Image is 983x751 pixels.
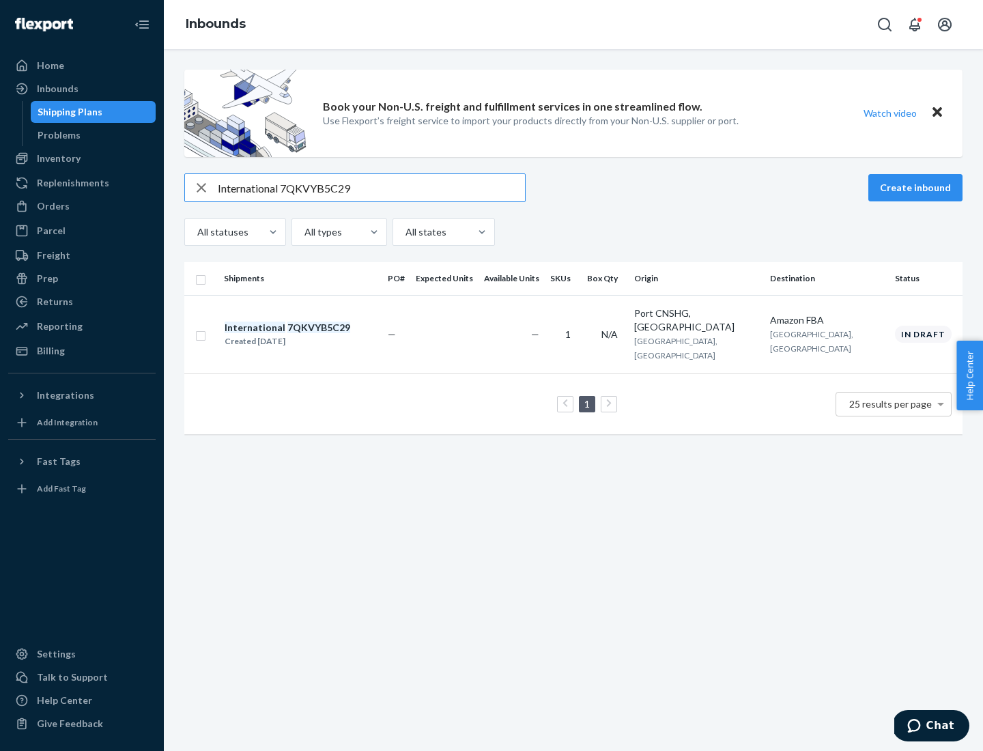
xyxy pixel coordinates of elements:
a: Problems [31,124,156,146]
a: Inventory [8,147,156,169]
em: International [225,322,285,333]
div: Prep [37,272,58,285]
button: Fast Tags [8,451,156,472]
div: Parcel [37,224,66,238]
div: Fast Tags [37,455,81,468]
div: Amazon FBA [770,313,884,327]
div: Replenishments [37,176,109,190]
em: 7QKVYB5C29 [287,322,350,333]
button: Give Feedback [8,713,156,735]
th: Status [889,262,963,295]
div: Orders [37,199,70,213]
th: SKUs [545,262,582,295]
div: Help Center [37,694,92,707]
th: PO# [382,262,410,295]
div: Returns [37,295,73,309]
div: Inbounds [37,82,79,96]
div: Shipping Plans [38,105,102,119]
a: Help Center [8,690,156,711]
p: Book your Non-U.S. freight and fulfillment services in one streamlined flow. [323,99,702,115]
button: Integrations [8,384,156,406]
a: Inbounds [8,78,156,100]
p: Use Flexport’s freight service to import your products directly from your Non-U.S. supplier or port. [323,114,739,128]
div: Add Fast Tag [37,483,86,494]
span: 1 [565,328,571,340]
span: [GEOGRAPHIC_DATA], [GEOGRAPHIC_DATA] [770,329,853,354]
a: Settings [8,643,156,665]
span: — [388,328,396,340]
img: Flexport logo [15,18,73,31]
span: [GEOGRAPHIC_DATA], [GEOGRAPHIC_DATA] [634,336,717,360]
a: Returns [8,291,156,313]
a: Replenishments [8,172,156,194]
a: Add Integration [8,412,156,434]
th: Expected Units [410,262,479,295]
div: In draft [895,326,952,343]
button: Open Search Box [871,11,898,38]
div: Give Feedback [37,717,103,731]
input: All types [303,225,304,239]
th: Origin [629,262,765,295]
span: 25 results per page [849,398,932,410]
input: All statuses [196,225,197,239]
div: Created [DATE] [225,335,350,348]
a: Billing [8,340,156,362]
button: Create inbound [868,174,963,201]
a: Orders [8,195,156,217]
span: — [531,328,539,340]
div: Freight [37,249,70,262]
a: Add Fast Tag [8,478,156,500]
ol: breadcrumbs [175,5,257,44]
th: Available Units [479,262,545,295]
button: Watch video [855,103,926,123]
a: Prep [8,268,156,289]
input: All states [404,225,405,239]
input: Search inbounds by name, destination, msku... [218,174,525,201]
div: Add Integration [37,416,98,428]
button: Close [928,103,946,123]
th: Box Qty [582,262,629,295]
div: Home [37,59,64,72]
div: Billing [37,344,65,358]
div: Talk to Support [37,670,108,684]
a: Freight [8,244,156,266]
div: Settings [37,647,76,661]
button: Talk to Support [8,666,156,688]
div: Problems [38,128,81,142]
iframe: Opens a widget where you can chat to one of our agents [894,710,969,744]
a: Page 1 is your current page [582,398,593,410]
a: Inbounds [186,16,246,31]
th: Shipments [218,262,382,295]
a: Home [8,55,156,76]
button: Open notifications [901,11,928,38]
a: Shipping Plans [31,101,156,123]
span: N/A [601,328,618,340]
div: Reporting [37,320,83,333]
div: Inventory [37,152,81,165]
div: Port CNSHG, [GEOGRAPHIC_DATA] [634,307,759,334]
th: Destination [765,262,889,295]
a: Parcel [8,220,156,242]
a: Reporting [8,315,156,337]
div: Integrations [37,388,94,402]
button: Open account menu [931,11,958,38]
button: Close Navigation [128,11,156,38]
button: Help Center [956,341,983,410]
